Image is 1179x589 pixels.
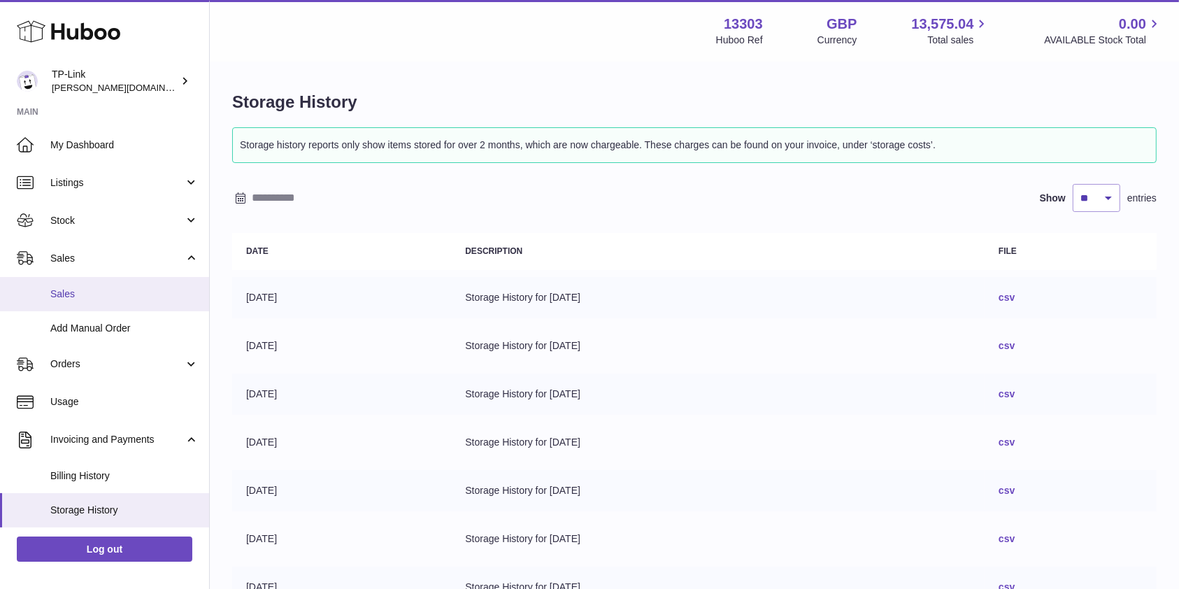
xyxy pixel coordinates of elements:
[999,388,1015,399] a: csv
[451,518,985,560] td: Storage History for [DATE]
[50,504,199,517] span: Storage History
[927,34,989,47] span: Total sales
[50,214,184,227] span: Stock
[1127,192,1157,205] span: entries
[232,470,451,511] td: [DATE]
[451,470,985,511] td: Storage History for [DATE]
[1044,34,1162,47] span: AVAILABLE Stock Total
[1040,192,1066,205] label: Show
[50,395,199,409] span: Usage
[451,374,985,415] td: Storage History for [DATE]
[716,34,763,47] div: Huboo Ref
[232,518,451,560] td: [DATE]
[50,176,184,190] span: Listings
[50,433,184,446] span: Invoicing and Payments
[724,15,763,34] strong: 13303
[50,139,199,152] span: My Dashboard
[911,15,989,47] a: 13,575.04 Total sales
[232,374,451,415] td: [DATE]
[50,322,199,335] span: Add Manual Order
[999,246,1017,256] strong: File
[52,68,178,94] div: TP-Link
[50,357,184,371] span: Orders
[451,277,985,318] td: Storage History for [DATE]
[911,15,973,34] span: 13,575.04
[246,246,269,256] strong: Date
[999,533,1015,544] a: csv
[17,71,38,92] img: susie.li@tp-link.com
[451,325,985,367] td: Storage History for [DATE]
[50,469,199,483] span: Billing History
[999,485,1015,496] a: csv
[232,422,451,463] td: [DATE]
[999,437,1015,448] a: csv
[465,246,522,256] strong: Description
[17,537,192,562] a: Log out
[232,277,451,318] td: [DATE]
[232,91,1157,113] h1: Storage History
[50,288,199,301] span: Sales
[999,340,1015,351] a: csv
[827,15,857,34] strong: GBP
[817,34,857,47] div: Currency
[1119,15,1146,34] span: 0.00
[999,292,1015,303] a: csv
[232,325,451,367] td: [DATE]
[1044,15,1162,47] a: 0.00 AVAILABLE Stock Total
[50,252,184,265] span: Sales
[451,422,985,463] td: Storage History for [DATE]
[52,82,353,93] span: [PERSON_NAME][DOMAIN_NAME][EMAIL_ADDRESS][DOMAIN_NAME]
[240,135,1149,155] p: Storage history reports only show items stored for over 2 months, which are now chargeable. These...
